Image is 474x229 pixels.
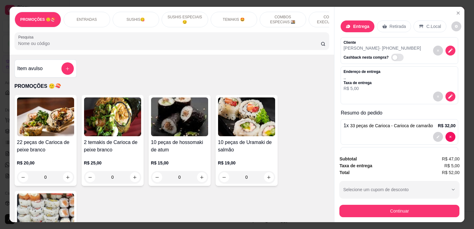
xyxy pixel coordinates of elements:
p: Cliente [343,40,421,45]
p: R$ 25,00 [84,160,141,166]
button: increase-product-quantity [264,172,274,182]
p: Resumo do pedido [341,109,458,117]
p: R$ 5,00 [343,85,380,92]
h4: 22 peças de Carioca de peixe branco [17,139,74,154]
button: decrease-product-quantity [219,172,229,182]
button: decrease-product-quantity [445,92,455,101]
p: 1 x [343,150,419,157]
button: decrease-product-quantity [445,132,455,142]
label: Automatic updates [391,54,406,61]
button: decrease-product-quantity [18,172,28,182]
button: Selecione um cupom de desconto [339,181,459,198]
button: add-separate-item [61,62,74,75]
button: decrease-product-quantity [433,46,443,56]
button: decrease-product-quantity [433,132,443,142]
button: increase-product-quantity [63,172,73,182]
p: PROMOÇÕES 🙂🍣 [20,17,55,22]
p: R$ 15,00 [151,160,208,166]
p: ENTRADAS [77,17,97,22]
button: decrease-product-quantity [445,46,455,56]
p: Entrega [353,23,369,29]
button: Close [453,8,463,18]
p: Cashback nesta compra? [343,55,388,60]
p: , , [343,74,380,80]
p: COMBOS EXECUTIVOS 🍣 [314,15,350,25]
p: C.Local [426,23,441,29]
button: decrease-product-quantity [433,92,443,101]
span: R$ 47,00 [442,155,460,162]
p: [PERSON_NAME] - [PHONE_NUMBER] [343,45,421,51]
p: 1 x [343,122,433,129]
p: Retirada [390,23,406,29]
p: R$ 20,00 [17,160,74,166]
button: increase-product-quantity [197,172,207,182]
button: decrease-product-quantity [451,21,461,31]
img: product-image [17,97,74,136]
p: R$ 19,00 [218,160,275,166]
p: PROMOÇÕES 🙂🍣 [15,83,329,90]
h4: 2 temakis de Carioca de peixe branco [84,139,141,154]
p: Taxa de entrega [343,80,380,85]
strong: Taxa de entrega [339,163,372,168]
h4: Item avulso [17,65,43,72]
p: SUSHIS ESPECIAIS 😏 [167,15,203,25]
span: R$ 5,00 [444,162,459,169]
button: decrease-product-quantity [152,172,162,182]
p: COMBOS ESPECIAIS 🍱 [265,15,301,25]
button: Continuar [339,205,459,217]
strong: Total [339,170,349,175]
h4: 10 peças de Uramaki de salmão [218,139,275,154]
img: product-image [84,97,141,136]
button: increase-product-quantity [130,172,140,182]
p: SUSHIS😋 [127,17,145,22]
p: TEMAKIS 🤩 [223,17,245,22]
strong: Subtotal [339,156,357,161]
span: R$ 52,00 [442,169,460,176]
h4: 10 peças de hossomaki de atum [151,139,208,154]
button: decrease-product-quantity [85,172,95,182]
span: 33 peças de Carioca - Carioca de camarão [350,123,433,128]
label: Pesquisa [18,34,36,40]
input: Pesquisa [18,40,321,47]
p: R$ 32,00 [438,123,456,129]
img: product-image [151,97,208,136]
p: Endereço de entrega [343,69,380,74]
img: product-image [218,97,275,136]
